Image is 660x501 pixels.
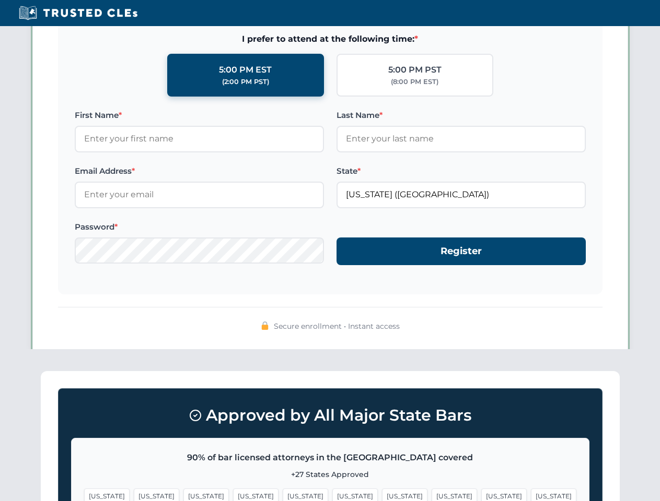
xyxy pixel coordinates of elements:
[337,237,586,265] button: Register
[75,109,324,122] label: First Name
[75,32,586,46] span: I prefer to attend at the following time:
[84,469,576,480] p: +27 States Approved
[75,221,324,233] label: Password
[337,182,586,208] input: Florida (FL)
[75,126,324,152] input: Enter your first name
[337,109,586,122] label: Last Name
[75,182,324,208] input: Enter your email
[16,5,141,21] img: Trusted CLEs
[337,126,586,152] input: Enter your last name
[71,401,589,430] h3: Approved by All Major State Bars
[219,63,272,77] div: 5:00 PM EST
[261,321,269,330] img: 🔒
[222,77,269,87] div: (2:00 PM PST)
[388,63,442,77] div: 5:00 PM PST
[84,451,576,464] p: 90% of bar licensed attorneys in the [GEOGRAPHIC_DATA] covered
[274,320,400,332] span: Secure enrollment • Instant access
[75,165,324,177] label: Email Address
[391,77,438,87] div: (8:00 PM EST)
[337,165,586,177] label: State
